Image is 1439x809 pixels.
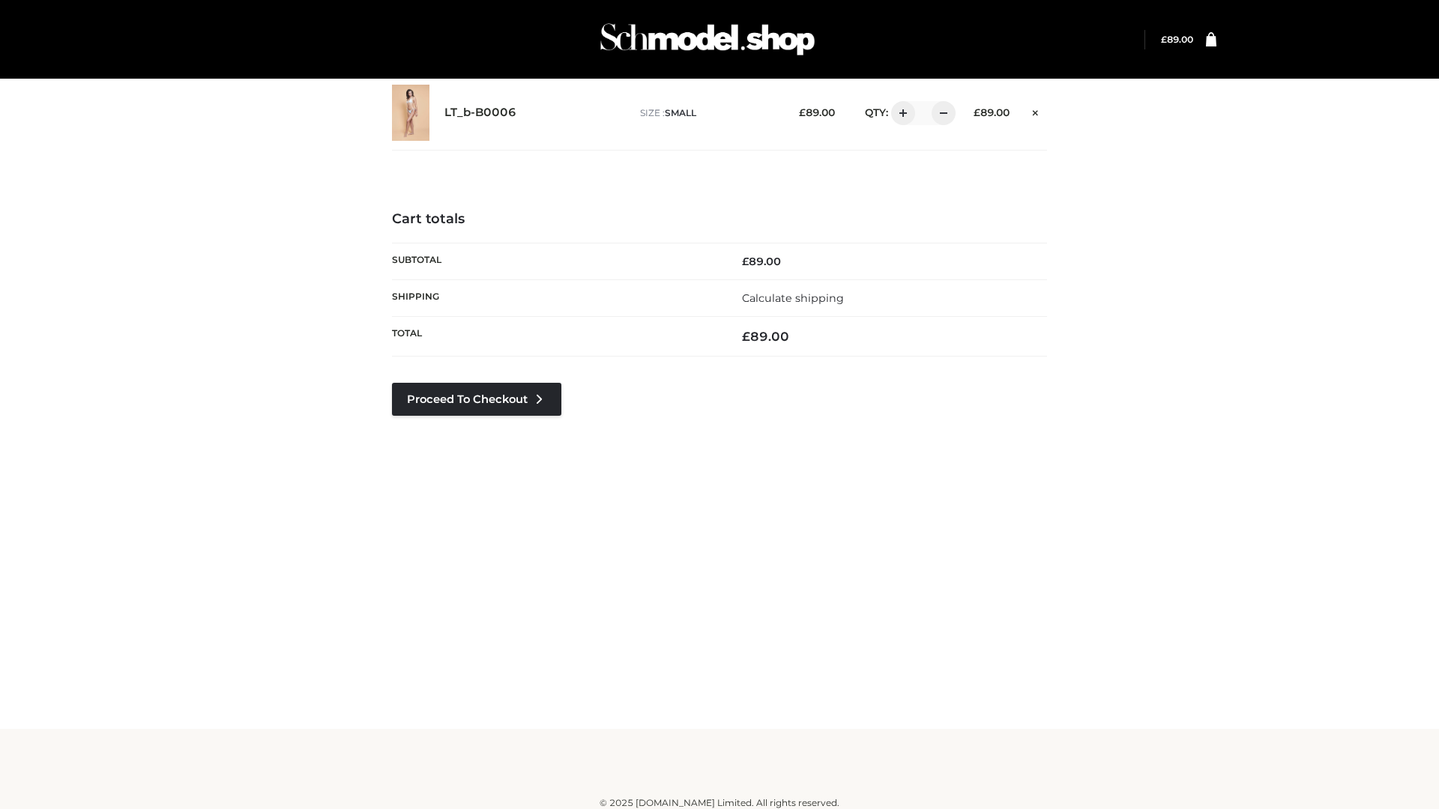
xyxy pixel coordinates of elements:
p: size : [640,106,776,120]
div: QTY: [850,101,950,125]
bdi: 89.00 [1161,34,1193,45]
span: £ [799,106,806,118]
a: Calculate shipping [742,291,844,305]
a: Remove this item [1025,101,1047,121]
th: Shipping [392,279,719,316]
img: LT_b-B0006 - SMALL [392,85,429,141]
bdi: 89.00 [742,329,789,344]
a: LT_b-B0006 [444,106,516,120]
a: £89.00 [1161,34,1193,45]
img: Schmodel Admin 964 [595,10,820,69]
bdi: 89.00 [799,106,835,118]
span: £ [742,329,750,344]
h4: Cart totals [392,211,1047,228]
span: £ [974,106,980,118]
span: £ [742,255,749,268]
th: Subtotal [392,243,719,279]
a: Proceed to Checkout [392,383,561,416]
span: SMALL [665,107,696,118]
span: £ [1161,34,1167,45]
th: Total [392,317,719,357]
bdi: 89.00 [974,106,1010,118]
bdi: 89.00 [742,255,781,268]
